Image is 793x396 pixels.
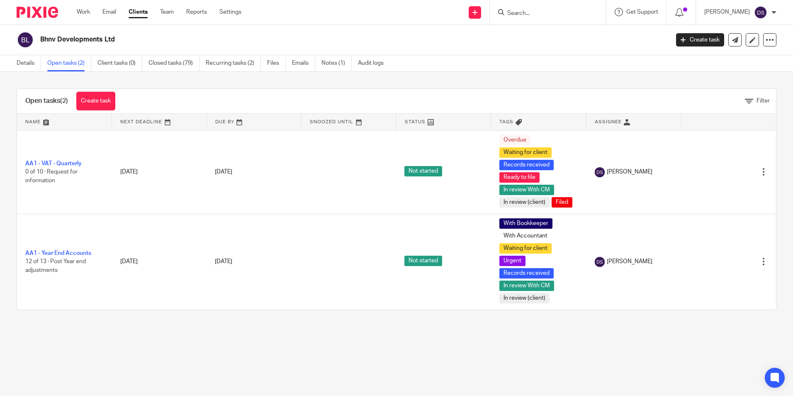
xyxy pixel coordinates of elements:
a: Reports [186,8,207,16]
span: Not started [404,166,442,176]
h1: Open tasks [25,97,68,105]
a: Recurring tasks (2) [206,55,261,71]
span: Get Support [626,9,658,15]
td: [DATE] [112,214,207,310]
span: Records received [499,160,554,170]
h2: Bhnv Developments Ltd [40,35,539,44]
span: In review (client) [499,197,550,208]
a: Details [17,55,41,71]
a: AA1 - VAT - Quarterly [25,161,82,166]
span: Ready to file [499,172,540,183]
a: Client tasks (0) [97,55,142,71]
a: Settings [219,8,241,16]
span: Waiting for client [499,243,552,254]
span: Records received [499,268,554,279]
a: Open tasks (2) [47,55,91,71]
a: Files [267,55,286,71]
a: Team [160,8,174,16]
span: With Bookkeeper [499,218,552,229]
span: 12 of 13 · Post Year end adjustments [25,259,86,273]
span: Urgent [499,256,525,266]
span: [DATE] [215,169,232,175]
a: Clients [129,8,148,16]
span: (2) [60,98,68,104]
img: svg%3E [595,167,605,177]
a: Audit logs [358,55,390,71]
a: Closed tasks (79) [148,55,199,71]
img: Pixie [17,7,58,18]
a: Create task [676,33,724,46]
a: Create task [76,92,115,110]
a: Work [77,8,90,16]
span: In review With CM [499,185,554,195]
span: In review With CM [499,281,554,291]
a: Notes (1) [321,55,352,71]
span: Tags [499,120,513,124]
img: svg%3E [595,257,605,267]
span: With Accountant [499,231,552,241]
input: Search [506,10,581,17]
span: Waiting for client [499,147,552,158]
img: svg%3E [754,6,767,19]
span: [PERSON_NAME] [607,257,652,266]
a: AA1 - Year End Accounts [25,250,91,256]
p: [PERSON_NAME] [704,8,750,16]
span: [DATE] [215,259,232,264]
span: Overdue [499,135,530,145]
span: Filter [757,98,770,104]
span: Not started [404,256,442,266]
span: [PERSON_NAME] [607,168,652,176]
img: svg%3E [17,31,34,49]
span: 0 of 10 · Request for information [25,169,78,183]
a: Email [102,8,116,16]
a: Emails [292,55,315,71]
span: In review (client) [499,293,550,303]
td: [DATE] [112,130,207,214]
span: Snoozed Until [310,120,353,124]
span: Filed [552,197,572,208]
span: Status [405,120,426,124]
